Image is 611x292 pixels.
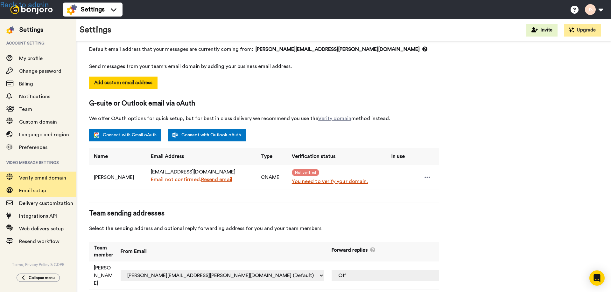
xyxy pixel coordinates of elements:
button: Invite [526,24,558,37]
span: Forward replies [332,247,368,254]
a: Verify domain [318,116,351,121]
td: CNAME [256,165,287,189]
div: Open Intercom Messenger [589,270,605,286]
th: Name [89,148,146,165]
img: settings-colored.svg [6,26,14,34]
td: [PERSON_NAME] [89,165,146,189]
div: Email not confirmed. [151,176,253,183]
span: Notifications [19,94,50,99]
th: Team member [89,242,116,261]
div: Settings [19,25,43,34]
span: Preferences [19,145,47,150]
img: outlook-white.svg [172,132,178,138]
span: Verify email domain [19,175,66,180]
img: google.svg [94,132,99,138]
th: Type [256,148,287,165]
span: G-suite or Outlook email via oAuth [89,99,439,108]
th: In use [387,148,411,165]
span: Delivery customization [19,201,73,206]
span: We offer OAuth options for quick setup, but for best in class delivery we recommend you use the m... [89,115,439,122]
a: Resend email [201,177,232,182]
a: Connect with Gmail oAuth [89,129,161,141]
span: Change password [19,69,61,74]
h1: Settings [80,25,111,35]
img: settings-colored.svg [67,4,77,15]
button: Collapse menu [17,274,60,282]
span: Integrations API [19,214,57,219]
span: Custom domain [19,119,57,125]
span: [PERSON_NAME][EMAIL_ADDRESS][PERSON_NAME][DOMAIN_NAME] [256,45,427,53]
span: [EMAIL_ADDRESS][DOMAIN_NAME] [151,169,235,174]
span: My profile [19,56,43,61]
button: Add custom email address [89,77,158,89]
span: Settings [81,5,105,14]
th: Verification status [287,148,387,165]
button: Upgrade [564,24,601,37]
a: Connect with Outlook oAuth [168,129,246,141]
span: Team sending addresses [89,209,439,218]
span: Send messages from your team's email domain by adding your business email address. [89,63,439,70]
span: Web delivery setup [19,226,64,231]
span: Select the sending address and optional reply forwarding address for you and your team members [89,225,439,232]
span: Resend workflow [19,239,60,244]
a: You need to verify your domain. [292,178,384,185]
span: Billing [19,81,33,86]
th: Email Address [146,148,256,165]
td: [PERSON_NAME] [89,261,116,290]
th: From Email [116,242,327,261]
span: Default email address that your messages are currently coming from: [89,45,439,53]
span: Language and region [19,132,69,137]
span: Email setup [19,188,46,193]
span: Not verified [292,169,319,176]
span: Collapse menu [29,275,55,280]
span: Team [19,107,32,112]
